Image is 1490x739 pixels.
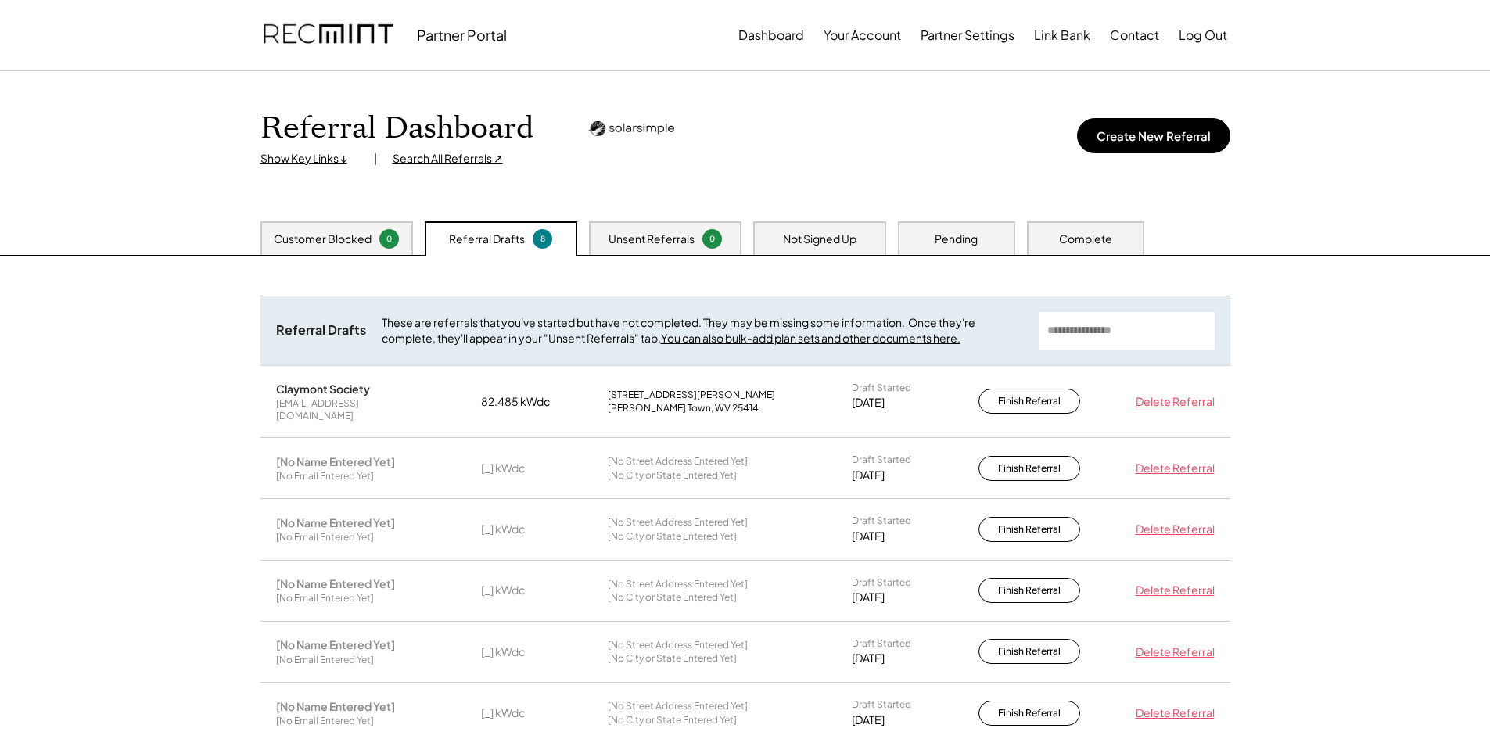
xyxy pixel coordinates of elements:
[608,516,748,529] div: [No Street Address Entered Yet]
[1129,583,1215,598] div: Delete Referral
[608,578,748,590] div: [No Street Address Entered Yet]
[276,515,395,529] div: [No Name Entered Yet]
[481,644,559,660] div: [_] kWdc
[449,231,525,247] div: Referral Drafts
[276,531,374,543] div: [No Email Entered Yet]
[417,26,507,44] div: Partner Portal
[276,637,395,651] div: [No Name Entered Yet]
[382,233,397,245] div: 0
[374,151,377,167] div: |
[608,530,737,543] div: [No City or State Entered Yet]
[481,461,559,476] div: [_] kWdc
[264,9,393,62] img: recmint-logotype%403x.png
[260,110,533,147] h1: Referral Dashboard
[1129,461,1215,476] div: Delete Referral
[481,522,559,537] div: [_] kWdc
[276,654,374,666] div: [No Email Entered Yet]
[276,576,395,590] div: [No Name Entered Yet]
[1077,118,1230,153] button: Create New Referral
[1059,231,1112,247] div: Complete
[935,231,978,247] div: Pending
[608,591,737,604] div: [No City or State Entered Yet]
[608,652,737,665] div: [No City or State Entered Yet]
[852,590,885,605] div: [DATE]
[608,639,748,651] div: [No Street Address Entered Yet]
[852,468,885,483] div: [DATE]
[738,20,804,51] button: Dashboard
[535,233,550,245] div: 8
[852,712,885,728] div: [DATE]
[274,231,372,247] div: Customer Blocked
[276,322,366,339] div: Referral Drafts
[608,389,775,401] div: [STREET_ADDRESS][PERSON_NAME]
[852,529,885,544] div: [DATE]
[276,592,374,604] div: [No Email Entered Yet]
[608,700,748,712] div: [No Street Address Entered Yet]
[978,701,1080,726] button: Finish Referral
[978,517,1080,542] button: Finish Referral
[609,231,695,247] div: Unsent Referrals
[276,397,433,422] div: [EMAIL_ADDRESS][DOMAIN_NAME]
[481,705,559,721] div: [_] kWdc
[978,389,1080,414] button: Finish Referral
[824,20,901,51] button: Your Account
[608,402,759,414] div: [PERSON_NAME] Town, WV 25414
[661,331,960,345] a: You can also bulk-add plan sets and other documents here.
[921,20,1014,51] button: Partner Settings
[1129,644,1215,660] div: Delete Referral
[276,470,374,483] div: [No Email Entered Yet]
[260,151,358,167] div: Show Key Links ↓
[608,469,737,482] div: [No City or State Entered Yet]
[783,231,856,247] div: Not Signed Up
[978,578,1080,603] button: Finish Referral
[481,583,559,598] div: [_] kWdc
[1179,20,1227,51] button: Log Out
[852,454,911,466] div: Draft Started
[1034,20,1090,51] button: Link Bank
[705,233,720,245] div: 0
[481,394,559,410] div: 82.485 kWdc
[588,121,674,136] img: Logo_Horizontal-Black.png
[852,576,911,589] div: Draft Started
[852,651,885,666] div: [DATE]
[276,699,395,713] div: [No Name Entered Yet]
[852,637,911,650] div: Draft Started
[1129,522,1215,537] div: Delete Referral
[608,455,748,468] div: [No Street Address Entered Yet]
[608,714,737,726] div: [No City or State Entered Yet]
[1129,705,1215,721] div: Delete Referral
[978,639,1080,664] button: Finish Referral
[852,698,911,711] div: Draft Started
[393,151,503,167] div: Search All Referrals ↗
[852,515,911,527] div: Draft Started
[382,315,1023,346] div: These are referrals that you've started but have not completed. They may be missing some informat...
[978,456,1080,481] button: Finish Referral
[276,454,395,468] div: [No Name Entered Yet]
[276,715,374,727] div: [No Email Entered Yet]
[852,382,911,394] div: Draft Started
[1110,20,1159,51] button: Contact
[852,395,885,411] div: [DATE]
[1129,394,1215,410] div: Delete Referral
[276,382,370,396] div: Claymont Society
